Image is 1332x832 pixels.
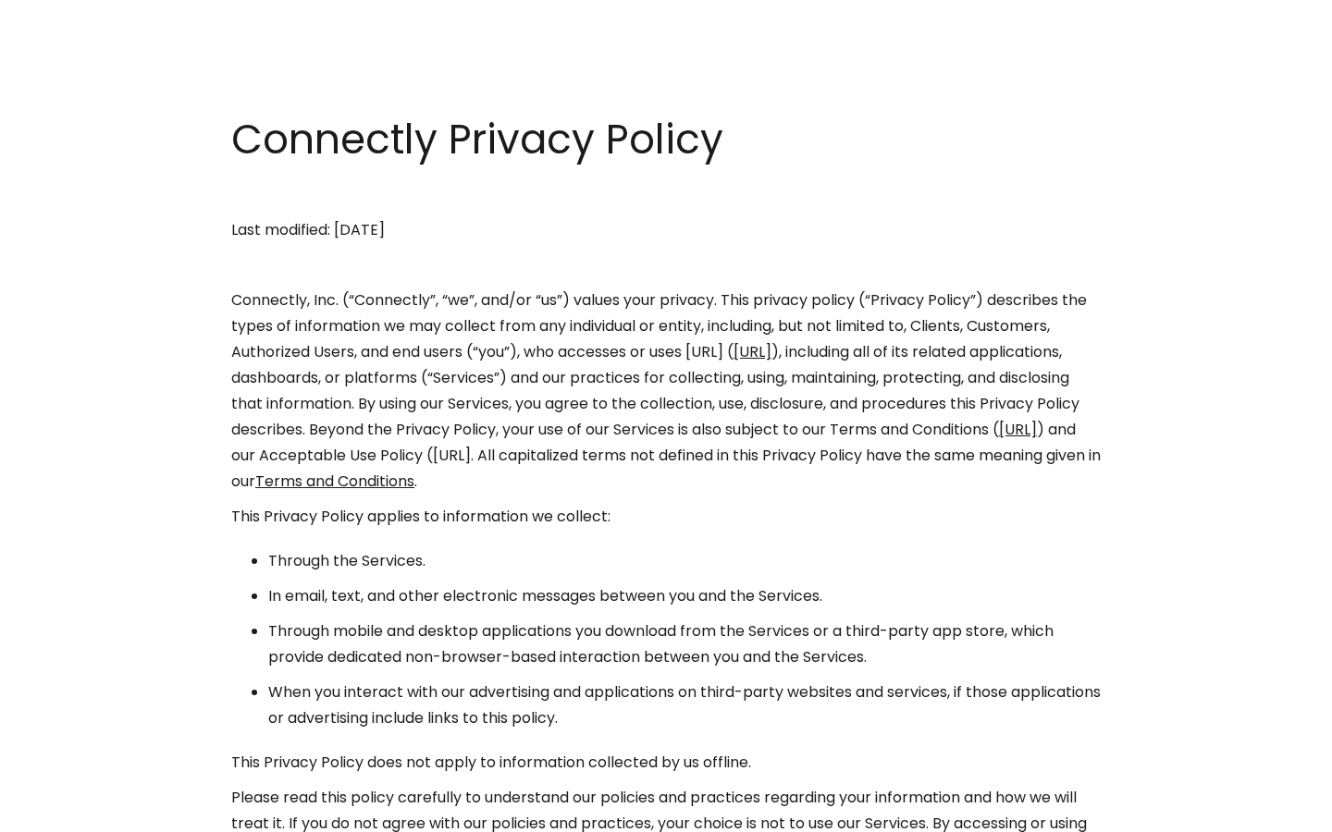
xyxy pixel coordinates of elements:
[734,341,771,362] a: [URL]
[268,548,1101,574] li: Through the Services.
[268,618,1101,670] li: Through mobile and desktop applications you download from the Services or a third-party app store...
[231,217,1101,243] p: Last modified: [DATE]
[231,504,1101,530] p: This Privacy Policy applies to information we collect:
[999,419,1037,440] a: [URL]
[231,750,1101,776] p: This Privacy Policy does not apply to information collected by us offline.
[231,111,1101,168] h1: Connectly Privacy Policy
[18,798,111,826] aside: Language selected: English
[37,800,111,826] ul: Language list
[268,679,1101,731] li: When you interact with our advertising and applications on third-party websites and services, if ...
[268,583,1101,609] li: In email, text, and other electronic messages between you and the Services.
[231,288,1101,495] p: Connectly, Inc. (“Connectly”, “we”, and/or “us”) values your privacy. This privacy policy (“Priva...
[231,252,1101,278] p: ‍
[255,471,414,492] a: Terms and Conditions
[231,182,1101,208] p: ‍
